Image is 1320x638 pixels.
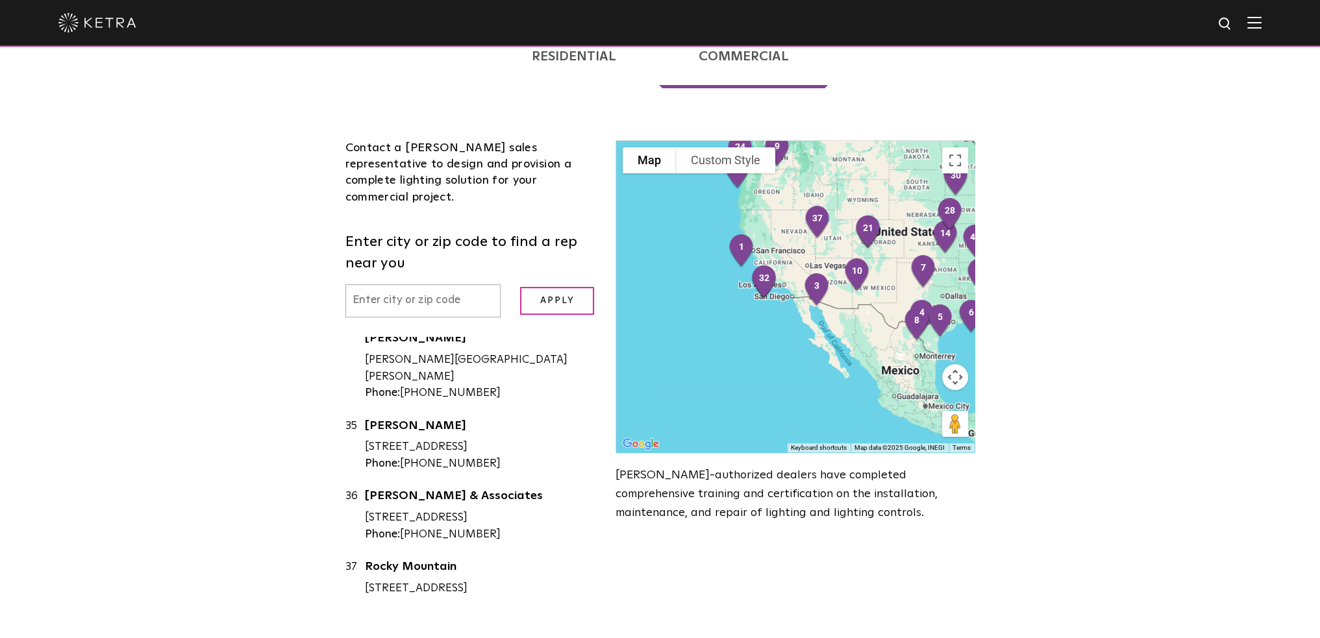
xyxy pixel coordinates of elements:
a: [PERSON_NAME] & Associates [365,490,597,506]
div: [PERSON_NAME][GEOGRAPHIC_DATA][PERSON_NAME] [365,352,597,385]
div: 14 [927,215,964,260]
div: 37 [799,200,836,245]
strong: Phone: [365,529,400,540]
div: 21 [849,210,887,255]
div: [PHONE_NUMBER] [365,456,597,472]
div: 4 [903,294,941,339]
button: Map camera controls [942,364,968,390]
div: 1 [723,228,760,274]
div: Contact a [PERSON_NAME] sales representative to design and provision a complete lighting solution... [345,140,597,206]
div: 35 [961,252,999,298]
a: Terms (opens in new tab) [953,444,971,451]
div: 7 [904,249,942,295]
div: 37 [345,559,365,596]
div: 5 [921,299,959,344]
div: 30 [937,157,975,202]
a: Rocky Mountain [365,561,597,577]
div: [STREET_ADDRESS] [365,509,597,526]
div: [PHONE_NUMBER] [365,526,597,543]
div: [STREET_ADDRESS] [365,580,597,597]
label: Enter city or zip code to find a rep near you [345,232,597,275]
button: Keyboard shortcuts [791,443,847,452]
p: [PERSON_NAME]-authorized dealers have completed comprehensive training and certification on the i... [616,466,975,522]
div: 42 [956,219,994,264]
a: Open this area in Google Maps (opens a new window) [619,436,662,452]
button: Custom Style [676,147,775,173]
button: Toggle fullscreen view [942,147,968,173]
div: 32 [745,260,783,305]
div: 10 [838,252,876,298]
img: Hamburger%20Nav.svg [1247,16,1262,29]
button: Show street map [623,147,676,173]
img: ketra-logo-2019-white [58,13,136,32]
div: 6 [953,294,990,339]
strong: Phone: [365,458,400,469]
a: [PERSON_NAME] [365,420,597,436]
input: Apply [520,287,594,315]
div: 34 [345,318,365,402]
div: 9 [758,128,796,173]
a: Commercial [659,25,828,88]
input: Enter city or zip code [345,284,501,317]
div: 36 [345,488,365,543]
div: 35 [345,418,365,472]
a: Residential [492,25,656,88]
div: [PHONE_NUMBER] [365,385,597,402]
div: 28 [931,192,969,238]
div: 3 [798,267,836,313]
div: [STREET_ADDRESS] [365,439,597,456]
img: Google [619,436,662,452]
img: search icon [1217,16,1234,32]
button: Drag Pegman onto the map to open Street View [942,411,968,437]
strong: Phone: [365,387,400,399]
span: Map data ©2025 Google, INEGI [854,444,945,451]
div: 8 [898,302,936,347]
